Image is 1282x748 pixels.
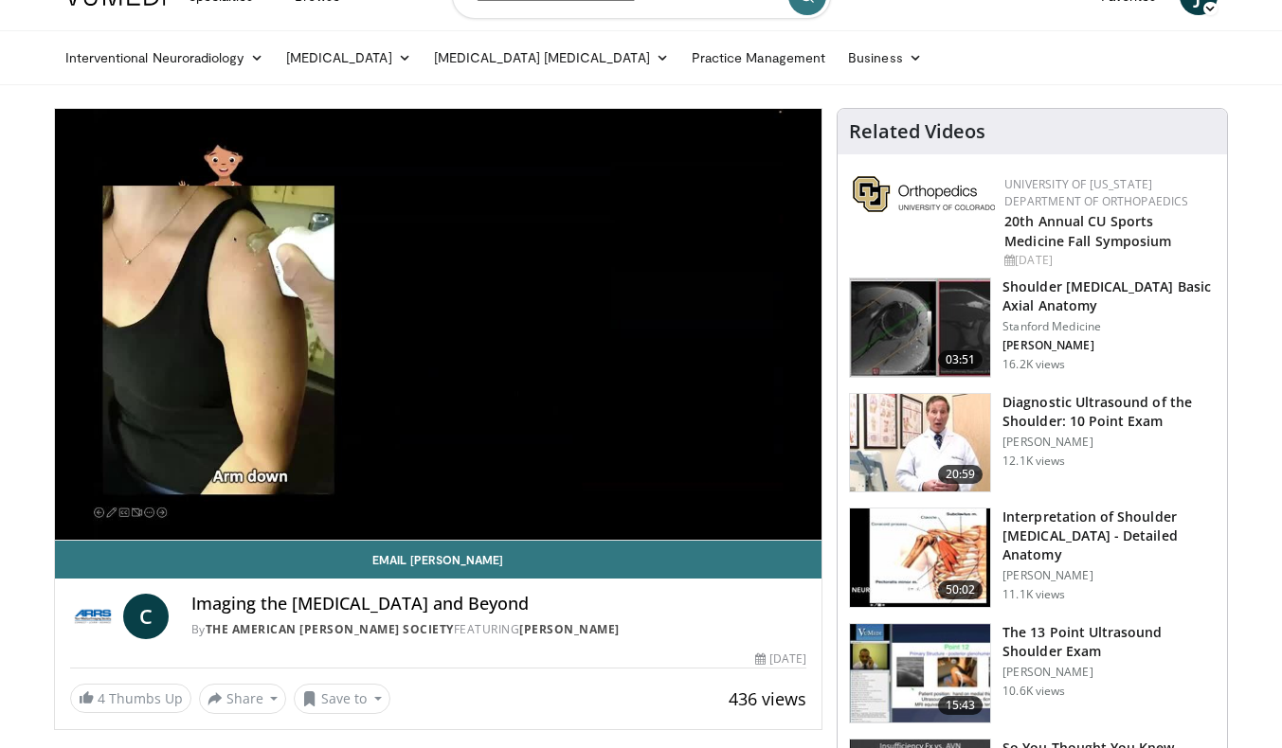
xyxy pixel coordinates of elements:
[519,621,620,637] a: [PERSON_NAME]
[850,624,990,722] img: 7b323ec8-d3a2-4ab0-9251-f78bf6f4eb32.150x105_q85_crop-smart_upscale.jpg
[849,393,1216,493] a: 20:59 Diagnostic Ultrasound of the Shoulder: 10 Point Exam [PERSON_NAME] 12.1K views
[294,684,390,714] button: Save to
[191,594,807,614] h4: Imaging the [MEDICAL_DATA] and Beyond
[1002,357,1065,372] p: 16.2K views
[55,541,822,579] a: Email [PERSON_NAME]
[1004,212,1171,250] a: 20th Annual CU Sports Medicine Fall Symposium
[1002,393,1216,431] h3: Diagnostic Ultrasound of the Shoulder: 10 Point Exam
[938,465,984,484] span: 20:59
[850,278,990,377] img: 843da3bf-65ba-4ef1-b378-e6073ff3724a.150x105_q85_crop-smart_upscale.jpg
[755,650,806,668] div: [DATE]
[54,39,275,77] a: Interventional Neuroradiology
[55,109,822,541] video-js: Video Player
[938,696,984,715] span: 15:43
[1002,587,1065,602] p: 11.1K views
[423,39,680,77] a: [MEDICAL_DATA] [MEDICAL_DATA]
[1002,319,1216,334] p: Stanford Medicine
[206,621,454,637] a: The American [PERSON_NAME] Society
[98,689,105,707] span: 4
[680,39,837,77] a: Practice Management
[1002,665,1216,680] p: [PERSON_NAME]
[1004,252,1212,269] div: [DATE]
[938,580,984,599] span: 50:02
[729,687,806,710] span: 436 views
[853,176,995,212] img: 355603a8-37da-49b6-856f-e00d7e9307d3.png.150x105_q85_autocrop_double_scale_upscale_version-0.2.png
[70,684,191,713] a: 4 Thumbs Up
[70,594,116,639] img: The American Roentgen Ray Society
[849,120,985,143] h4: Related Videos
[1002,508,1216,564] h3: Interpretation of Shoulder [MEDICAL_DATA] - Detailed Anatomy
[849,508,1216,608] a: 50:02 Interpretation of Shoulder [MEDICAL_DATA] - Detailed Anatomy [PERSON_NAME] 11.1K views
[837,39,933,77] a: Business
[199,684,287,714] button: Share
[849,277,1216,378] a: 03:51 Shoulder [MEDICAL_DATA] Basic Axial Anatomy Stanford Medicine [PERSON_NAME] 16.2K views
[850,508,990,607] img: b344877d-e8e2-41e4-9927-e77118ec7d9d.150x105_q85_crop-smart_upscale.jpg
[1002,277,1216,315] h3: Shoulder [MEDICAL_DATA] Basic Axial Anatomy
[1002,338,1216,353] p: [PERSON_NAME]
[849,623,1216,723] a: 15:43 The 13 Point Ultrasound Shoulder Exam [PERSON_NAME] 10.6K views
[850,394,990,492] img: 2e2aae31-c28f-4877-acf1-fe75dd611276.150x105_q85_crop-smart_upscale.jpg
[191,621,807,638] div: By FEATURING
[1002,454,1065,469] p: 12.1K views
[123,594,169,639] a: C
[1004,176,1188,209] a: University of [US_STATE] Department of Orthopaedics
[1002,623,1216,661] h3: The 13 Point Ultrasound Shoulder Exam
[1002,684,1065,699] p: 10.6K views
[938,350,984,369] span: 03:51
[1002,568,1216,583] p: [PERSON_NAME]
[1002,435,1216,450] p: [PERSON_NAME]
[275,39,423,77] a: [MEDICAL_DATA]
